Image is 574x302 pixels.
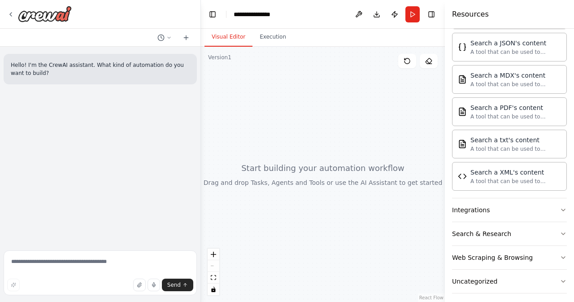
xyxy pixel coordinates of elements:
[470,178,561,185] div: A tool that can be used to semantic search a query from a XML's content.
[206,8,219,21] button: Hide left sidebar
[133,279,146,291] button: Upload files
[148,279,160,291] button: Click to speak your automation idea
[11,61,190,77] p: Hello! I'm the CrewAI assistant. What kind of automation do you want to build?
[470,103,561,112] div: Search a PDF's content
[419,295,444,300] a: React Flow attribution
[208,272,219,284] button: fit view
[208,284,219,295] button: toggle interactivity
[452,277,497,286] div: Uncategorized
[252,28,293,47] button: Execution
[452,222,567,245] button: Search & Research
[452,9,489,20] h4: Resources
[470,48,561,56] div: A tool that can be used to semantic search a query from a JSON's content.
[452,198,567,222] button: Integrations
[18,6,72,22] img: Logo
[452,270,567,293] button: Uncategorized
[470,71,561,80] div: Search a MDX's content
[452,253,533,262] div: Web Scraping & Browsing
[425,8,438,21] button: Hide right sidebar
[208,54,231,61] div: Version 1
[470,168,561,177] div: Search a XML's content
[470,113,561,120] div: A tool that can be used to semantic search a query from a PDF's content.
[208,249,219,295] div: React Flow controls
[470,136,561,144] div: Search a txt's content
[458,140,467,149] img: Txtsearchtool
[452,229,511,238] div: Search & Research
[179,32,193,43] button: Start a new chat
[458,43,467,52] img: Jsonsearchtool
[458,75,467,84] img: Mdxsearchtool
[204,28,252,47] button: Visual Editor
[7,279,20,291] button: Improve this prompt
[167,281,181,289] span: Send
[234,10,278,19] nav: breadcrumb
[154,32,175,43] button: Switch to previous chat
[458,107,467,116] img: Pdfsearchtool
[452,246,567,269] button: Web Scraping & Browsing
[208,249,219,260] button: zoom in
[452,206,490,214] div: Integrations
[470,145,561,153] div: A tool that can be used to semantic search a query from a txt's content.
[470,39,561,48] div: Search a JSON's content
[162,279,193,291] button: Send
[458,172,467,181] img: Xmlsearchtool
[470,81,561,88] div: A tool that can be used to semantic search a query from a MDX's content.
